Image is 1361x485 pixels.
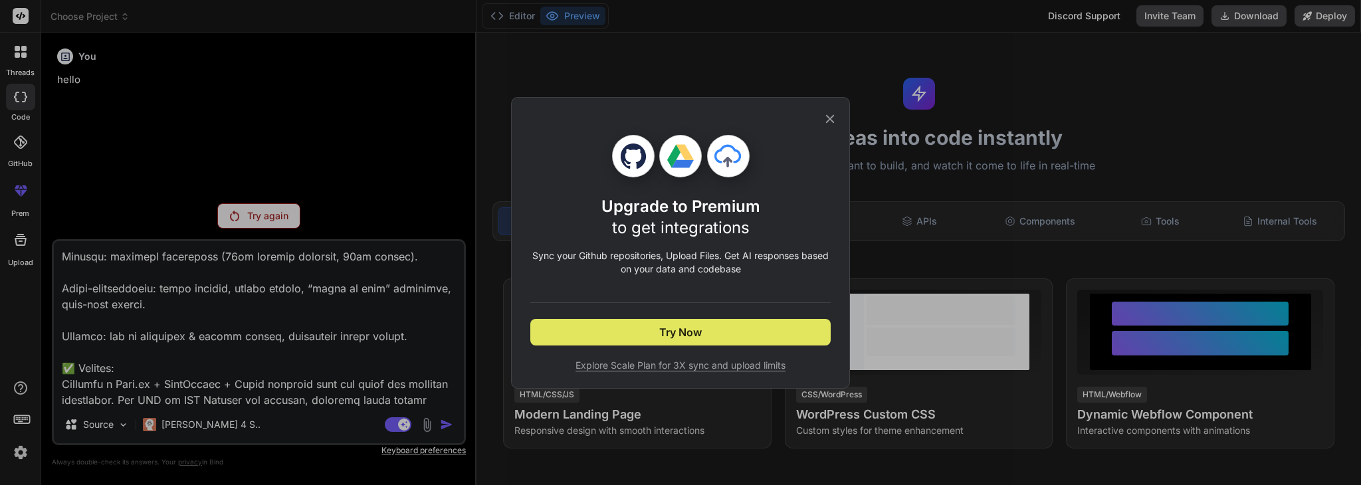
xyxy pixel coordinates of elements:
button: Try Now [530,319,831,345]
span: Try Now [659,324,702,340]
h1: Upgrade to Premium [601,196,760,239]
p: Sync your Github repositories, Upload Files. Get AI responses based on your data and codebase [530,249,831,276]
span: to get integrations [612,218,750,237]
span: Explore Scale Plan for 3X sync and upload limits [530,359,831,372]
